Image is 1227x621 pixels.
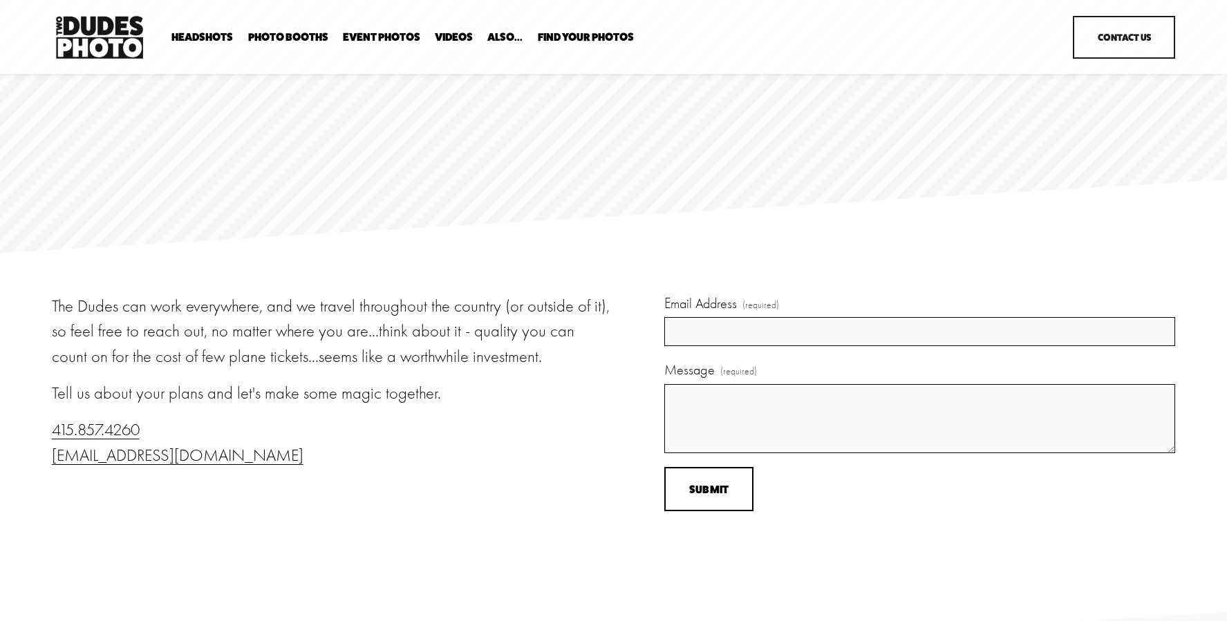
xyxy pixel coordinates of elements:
span: (required) [742,298,779,313]
a: [EMAIL_ADDRESS][DOMAIN_NAME] [52,446,303,465]
a: Videos [435,31,473,44]
a: folder dropdown [248,31,328,44]
span: Find Your Photos [538,32,634,43]
span: Also... [487,32,523,43]
span: Headshots [171,32,233,43]
button: SubmitSubmit [664,467,753,512]
a: folder dropdown [487,31,523,44]
a: Contact Us [1073,16,1175,59]
a: Event Photos [343,31,420,44]
span: Email Address [664,294,737,314]
img: Two Dudes Photo | Headshots, Portraits &amp; Photo Booths [52,12,147,62]
span: (required) [720,365,757,379]
span: Photo Booths [248,32,328,43]
a: 415.857.4260 [52,420,140,439]
a: folder dropdown [171,31,233,44]
a: folder dropdown [538,31,634,44]
p: Tell us about your plans and let's make some magic together. [52,381,610,406]
span: Message [664,360,715,381]
p: The Dudes can work everywhere, and we travel throughout the country (or outside of it), so feel f... [52,294,610,370]
span: Submit [689,483,729,496]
